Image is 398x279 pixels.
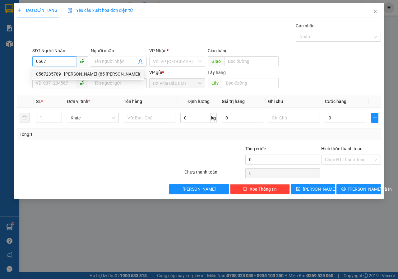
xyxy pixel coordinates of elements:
[371,113,378,123] button: plus
[67,99,90,104] span: Đơn vị tính
[224,56,278,66] input: Dọc đường
[32,69,144,79] div: 0567235789 - nguyễn vi (85 TÔ VĨNH DIÊN(
[80,58,85,63] span: phone
[367,3,384,21] button: Close
[208,48,228,53] span: Giao hàng
[208,56,224,66] span: Giao
[245,146,266,151] span: Tổng cước
[149,48,167,53] span: VP Nhận
[243,187,247,192] span: delete
[208,70,226,75] span: Lấy hàng
[183,186,216,193] span: [PERSON_NAME]
[291,184,336,194] button: save[PERSON_NAME]
[80,80,85,85] span: phone
[36,71,141,77] div: 0567235789 - [PERSON_NAME] (85 [PERSON_NAME](
[169,184,229,194] button: [PERSON_NAME]
[372,115,378,120] span: plus
[303,186,336,193] span: [PERSON_NAME]
[208,78,222,88] span: Lấy
[250,186,277,193] span: Xóa Thông tin
[296,187,300,192] span: save
[67,8,72,13] img: icon
[373,9,378,14] span: close
[67,8,133,13] span: Yêu cầu xuất hóa đơn điện tử
[268,113,320,123] input: Ghi Chú
[91,47,147,54] div: Người nhận
[20,131,154,138] div: Tổng: 1
[222,78,278,88] input: Dọc đường
[341,187,346,192] span: printer
[348,186,392,193] span: [PERSON_NAME] và In
[17,8,58,13] span: TẠO ĐƠN HÀNG
[211,113,217,123] span: kg
[20,113,30,123] button: delete
[187,99,210,104] span: Định lượng
[149,69,205,76] div: VP gửi
[230,184,290,194] button: deleteXóa Thông tin
[124,113,176,123] input: VD: Bàn, Ghế
[325,99,346,104] span: Cước hàng
[32,47,88,54] div: SĐT Người Nhận
[296,23,315,28] label: Gán nhãn
[17,8,21,12] span: plus
[222,113,263,123] input: 0
[222,99,245,104] span: Giá trị hàng
[153,79,201,88] span: BX Phía Bắc BMT
[184,169,245,179] div: Chưa thanh toán
[336,184,381,194] button: printer[PERSON_NAME] và In
[138,59,143,64] span: user-add
[36,99,41,104] span: SL
[124,99,142,104] span: Tên hàng
[266,95,322,108] th: Ghi chú
[321,146,363,151] label: Hình thức thanh toán
[71,113,115,123] span: Khác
